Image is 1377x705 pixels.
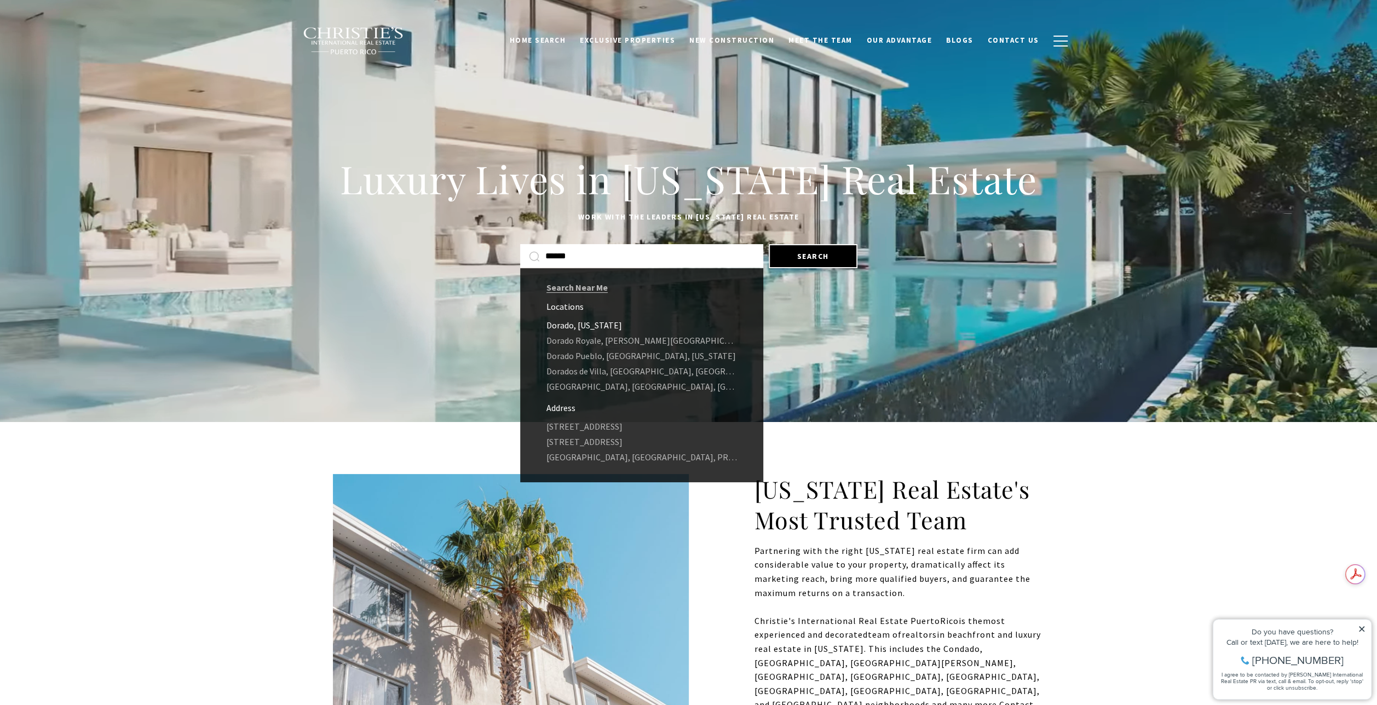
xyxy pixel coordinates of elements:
[573,30,682,51] a: Exclusive Properties
[303,27,405,55] img: Christie's International Real Estate black text logo
[11,25,158,32] div: Do you have questions?
[11,35,158,43] div: Call or text [DATE], we are here to help!
[946,36,973,45] span: Blogs
[781,30,860,51] a: Meet the Team
[769,244,857,268] button: Search
[546,402,726,413] div: Address
[520,333,763,348] a: Dorado Royale, [PERSON_NAME][GEOGRAPHIC_DATA], [GEOGRAPHIC_DATA]
[520,317,763,333] a: Dorado, [US_STATE]
[860,30,940,51] a: Our Advantage
[988,36,1039,45] span: Contact Us
[45,51,136,62] span: [PHONE_NUMBER]
[580,36,675,45] span: Exclusive Properties
[520,363,763,379] a: Dorados de Villa, [GEOGRAPHIC_DATA], [GEOGRAPHIC_DATA], [GEOGRAPHIC_DATA]
[14,67,156,88] span: I agree to be contacted by [PERSON_NAME] International Real Estate PR via text, call & email. To ...
[546,282,608,293] a: Search Near Me
[946,615,959,626] span: ico
[520,379,763,394] a: [GEOGRAPHIC_DATA], [GEOGRAPHIC_DATA], [GEOGRAPHIC_DATA]
[939,30,981,51] a: Blogs
[333,211,1045,224] p: Work with the leaders in [US_STATE] Real Estate
[520,419,763,434] a: [STREET_ADDRESS]
[867,36,932,45] span: Our Advantage
[545,249,754,263] input: Search by Address, City, or Neighborhood
[503,30,573,51] a: Home Search
[546,301,726,312] div: Locations
[1046,25,1075,57] button: button
[520,434,763,449] a: [STREET_ADDRESS]
[520,449,763,465] a: [GEOGRAPHIC_DATA], [GEOGRAPHIC_DATA], PR 00646
[682,30,781,51] a: New Construction
[520,348,763,363] a: Dorado Pueblo, [GEOGRAPHIC_DATA], [US_STATE]
[902,629,937,640] span: realtors
[754,474,1045,535] h2: [US_STATE] Real Estate's Most Trusted Team
[333,155,1045,203] h1: Luxury Lives in [US_STATE] Real Estate
[689,36,774,45] span: New Construction
[917,615,940,626] span: uerto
